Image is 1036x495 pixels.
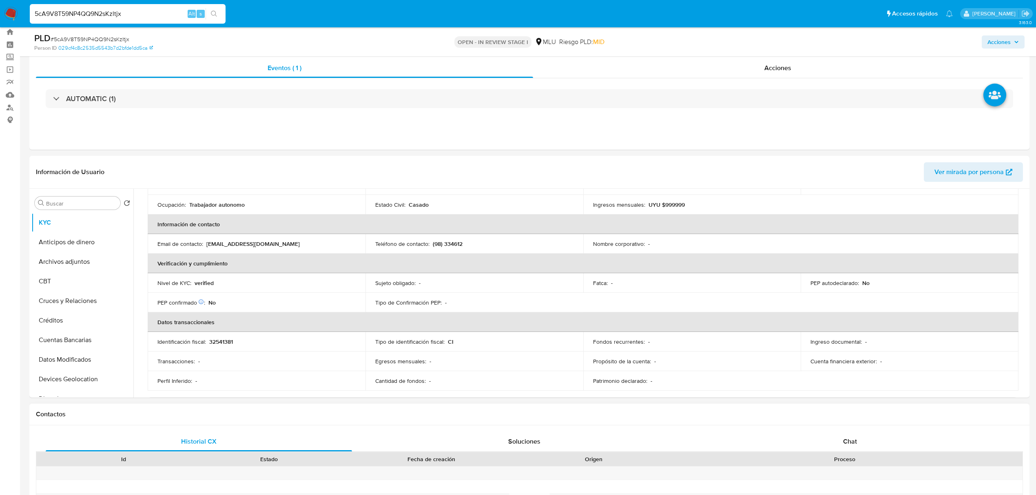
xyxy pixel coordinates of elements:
[157,279,191,287] p: Nivel de KYC :
[508,437,540,446] span: Soluciones
[157,338,206,345] p: Identificación fiscal :
[593,201,645,208] p: Ingresos mensuales :
[199,10,202,18] span: s
[862,279,870,287] p: No
[865,338,867,345] p: -
[148,254,1018,273] th: Verificación y cumplimiento
[198,358,200,365] p: -
[31,311,133,330] button: Créditos
[445,299,447,306] p: -
[31,213,133,232] button: KYC
[202,455,336,463] div: Estado
[209,338,233,345] p: 32541381
[51,35,129,43] span: # 5cA9V8T59NP4QQ9N2sKzltjx
[195,377,197,385] p: -
[946,10,953,17] a: Notificaciones
[648,338,650,345] p: -
[58,44,153,52] a: 029cf4c8c2535d5543b7d2bfde1dd5ca
[157,377,192,385] p: Perfil Inferido :
[375,279,416,287] p: Sujeto obligado :
[433,240,463,247] p: (98) 334612
[419,279,421,287] p: -
[810,181,831,189] p: Género :
[672,455,1017,463] div: Proceso
[409,201,429,208] p: Casado
[593,37,604,46] span: MID
[934,162,1004,182] span: Ver mirada por persona
[764,63,791,73] span: Acciones
[1021,9,1030,18] a: Salir
[268,63,301,73] span: Eventos ( 1 )
[31,232,133,252] button: Anticipos de dinero
[157,181,192,189] p: Identificación :
[593,240,645,247] p: Nombre corporativo :
[36,410,1023,418] h1: Contactos
[987,35,1011,49] span: Acciones
[56,455,190,463] div: Id
[124,200,130,209] button: Volver al orden por defecto
[375,377,426,385] p: Cantidad de fondos :
[31,389,133,409] button: Direcciones
[611,279,613,287] p: -
[843,437,857,446] span: Chat
[181,437,217,446] span: Historial CX
[31,272,133,291] button: CBT
[892,9,938,18] span: Accesos rápidos
[36,168,104,176] h1: Información de Usuario
[593,181,640,189] p: País de residencia :
[66,94,116,103] h3: AUTOMATIC (1)
[651,377,652,385] p: -
[375,338,445,345] p: Tipo de identificación fiscal :
[375,299,442,306] p: Tipo de Confirmación PEP :
[972,10,1018,18] p: ximena.felix@mercadolibre.com
[157,240,203,247] p: Email de contacto :
[924,162,1023,182] button: Ver mirada por persona
[148,214,1018,234] th: Información de contacto
[559,38,604,46] span: Riesgo PLD:
[195,279,214,287] p: verified
[429,358,431,365] p: -
[654,358,656,365] p: -
[157,201,186,208] p: Ocupación :
[593,358,651,365] p: Propósito de la cuenta :
[834,181,836,189] p: -
[1019,19,1032,26] span: 3.163.0
[208,299,216,306] p: No
[810,279,859,287] p: PEP autodeclarado :
[649,201,685,208] p: UYU $999999
[375,240,429,247] p: Teléfono de contacto :
[593,338,645,345] p: Fondos recurrentes :
[46,200,117,207] input: Buscar
[148,312,1018,332] th: Datos transaccionales
[454,36,531,48] p: OPEN - IN REVIEW STAGE I
[429,377,431,385] p: -
[644,181,645,189] p: -
[810,358,877,365] p: Cuenta financiera exterior :
[38,200,44,206] button: Buscar
[375,358,426,365] p: Egresos mensuales :
[527,455,661,463] div: Origen
[34,44,57,52] b: Person ID
[593,377,647,385] p: Patrimonio declarado :
[189,201,245,208] p: Trabajador autonomo
[206,8,222,20] button: search-icon
[46,89,1013,108] div: AUTOMATIC (1)
[188,10,195,18] span: Alt
[375,181,409,189] p: Nacionalidad :
[880,358,882,365] p: -
[195,181,226,189] p: CI 32541381
[593,279,608,287] p: Fatca :
[31,350,133,369] button: Datos Modificados
[31,369,133,389] button: Devices Geolocation
[982,35,1025,49] button: Acciones
[810,338,862,345] p: Ingreso documental :
[412,181,420,189] p: UY
[31,291,133,311] button: Cruces y Relaciones
[206,240,300,247] p: [EMAIL_ADDRESS][DOMAIN_NAME]
[157,358,195,365] p: Transacciones :
[31,252,133,272] button: Archivos adjuntos
[535,38,556,46] div: MLU
[448,338,454,345] p: CI
[30,9,226,19] input: Buscar usuario o caso...
[375,201,405,208] p: Estado Civil :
